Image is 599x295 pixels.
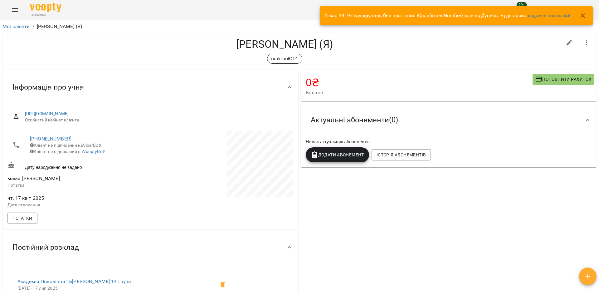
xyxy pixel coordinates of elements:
[7,194,149,202] span: чт, 17 квіт 2025
[2,23,30,29] a: Мої клієнти
[2,231,298,263] div: Постійний розклад
[377,151,426,159] span: Історія абонементів
[30,136,71,142] a: [PHONE_NUMBER]
[528,12,571,18] a: додайте платіжки!
[30,149,105,154] span: Клієнт не підписаний на !
[2,23,597,30] nav: breadcrumb
[267,54,302,64] div: пайтонЮ14
[12,82,84,92] span: Інформація про учня
[301,104,597,136] div: Актуальні абонементи(0)
[7,213,37,224] button: Нотатки
[7,38,562,51] h4: [PERSON_NAME] (Я)
[30,3,61,12] img: Voopty Logo
[271,55,298,62] p: пайтонЮ14
[7,182,149,189] p: Нотатка
[83,149,104,154] a: VooptyBot
[2,71,298,103] div: Інформація про учня
[37,23,82,30] p: [PERSON_NAME] (Я)
[306,76,533,89] h4: 0 ₴
[372,149,431,160] button: Історія абонементів
[7,202,149,208] p: Дата створення
[306,147,369,162] button: Додати Абонемент
[25,111,69,116] a: [URL][DOMAIN_NAME]
[12,214,32,222] span: Нотатки
[517,2,527,8] span: 99+
[17,285,215,292] p: [DATE] - 17 лип 2025
[12,243,79,252] span: Постійний розклад
[533,74,594,85] button: Поповнити рахунок
[304,137,593,146] div: Немає актуальних абонементів
[535,76,592,83] span: Поповнити рахунок
[7,2,22,17] button: Menu
[17,278,131,284] a: Академія Покоління ІТ»[PERSON_NAME] 14 група
[311,151,364,159] span: Додати Абонемент
[7,175,60,181] span: мама [PERSON_NAME]
[306,89,533,96] span: Баланс
[30,13,61,17] span: For Business
[311,115,398,125] span: Актуальні абонементи ( 0 )
[215,277,230,292] span: Видалити клієнта з групи пайтонЮ14 для курсу Python Юрій 14 група?
[25,117,288,123] span: Особистий кабінет клієнта
[32,23,34,30] li: /
[30,143,101,148] span: Клієнт не підписаний на ViberBot!
[325,12,571,19] p: У вас 14197 відвідувань без платіжки. ${confirmedNumber} вже відбулись. Будь ласка,
[6,160,150,172] div: Дату народження не задано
